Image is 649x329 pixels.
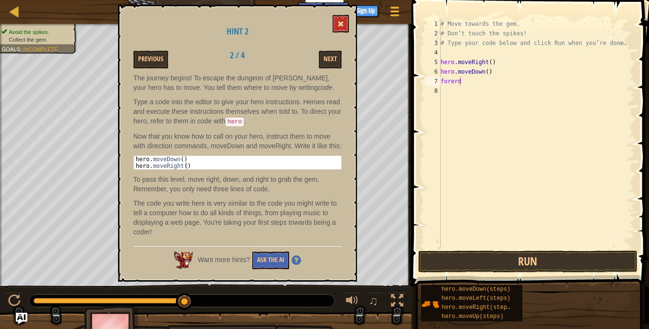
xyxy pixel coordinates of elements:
[226,118,244,126] code: hero
[292,255,301,265] img: Hint
[1,46,20,52] span: Goals
[383,2,407,24] button: Show game menu
[354,5,378,17] button: Sign Up
[207,51,267,60] h2: 2 / 4
[388,292,407,312] button: Toggle fullscreen
[368,294,378,308] span: ♫
[425,67,441,77] div: 6
[16,313,27,324] button: Ask AI
[9,36,48,43] span: Collect the gem.
[418,251,638,273] button: Run
[442,286,510,293] span: hero.moveDown(steps)
[442,304,514,311] span: hero.moveRight(steps)
[174,252,193,269] img: AI
[343,292,362,312] button: Adjust volume
[425,57,441,67] div: 5
[133,51,168,68] button: Previous
[20,46,23,52] span: :
[133,175,342,194] p: To pass this level, move right, down, and right to grab the gem. Remember, you only need three li...
[227,25,249,37] span: Hint 2
[133,198,342,237] p: The code you write here is very similar to the code you might write to tell a computer how to do ...
[133,132,342,151] p: Now that you know how to call on your hero, instruct them to move with direction commands, moveDo...
[252,252,289,269] button: Ask the AI
[23,46,58,52] span: Incomplete
[425,38,441,48] div: 3
[198,256,250,263] span: Want more hints?
[133,73,342,92] p: The journey begins! To escape the dungeon of [PERSON_NAME], your hero has to move. You tell them ...
[367,292,383,312] button: ♫
[421,295,439,313] img: portrait.png
[1,36,71,44] li: Collect the gem.
[9,29,49,35] span: Avoid the spikes.
[442,295,510,302] span: hero.moveLeft(steps)
[425,19,441,29] div: 1
[319,51,342,68] button: Next
[425,86,441,96] div: 8
[5,292,24,312] button: Ctrl + P: Pause
[425,29,441,38] div: 2
[133,97,342,127] p: Type a code into the editor to give your hero instructions. Heroes read and execute these instruc...
[1,28,71,36] li: Avoid the spikes.
[318,84,332,91] em: code
[425,77,441,86] div: 7
[298,2,324,20] button: Ask AI
[425,48,441,57] div: 4
[442,313,504,320] span: hero.moveUp(steps)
